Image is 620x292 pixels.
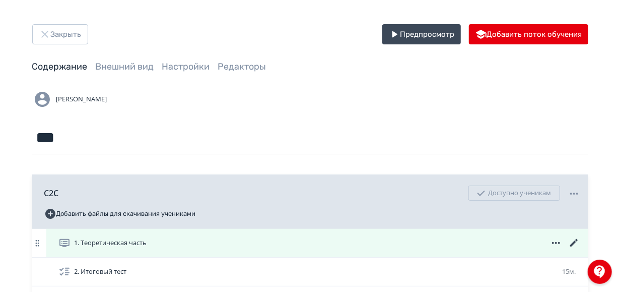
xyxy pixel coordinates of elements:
button: Закрыть [32,24,88,44]
span: C2C [44,187,59,199]
span: [PERSON_NAME] [56,94,107,104]
span: 1. Теоретическая часть [75,238,147,248]
span: 2. Итоговый тест [75,267,127,277]
button: Добавить файлы для скачивания учениками [44,206,196,222]
a: Редакторы [218,61,266,72]
div: 1. Теоретическая часть [32,229,588,258]
a: Внешний вид [96,61,154,72]
button: Предпросмотр [382,24,461,44]
a: Содержание [32,61,88,72]
div: 2. Итоговый тест15м. [32,258,588,286]
a: Настройки [162,61,210,72]
span: 15м. [563,267,576,276]
button: Добавить поток обучения [469,24,588,44]
div: Доступно ученикам [468,186,560,201]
